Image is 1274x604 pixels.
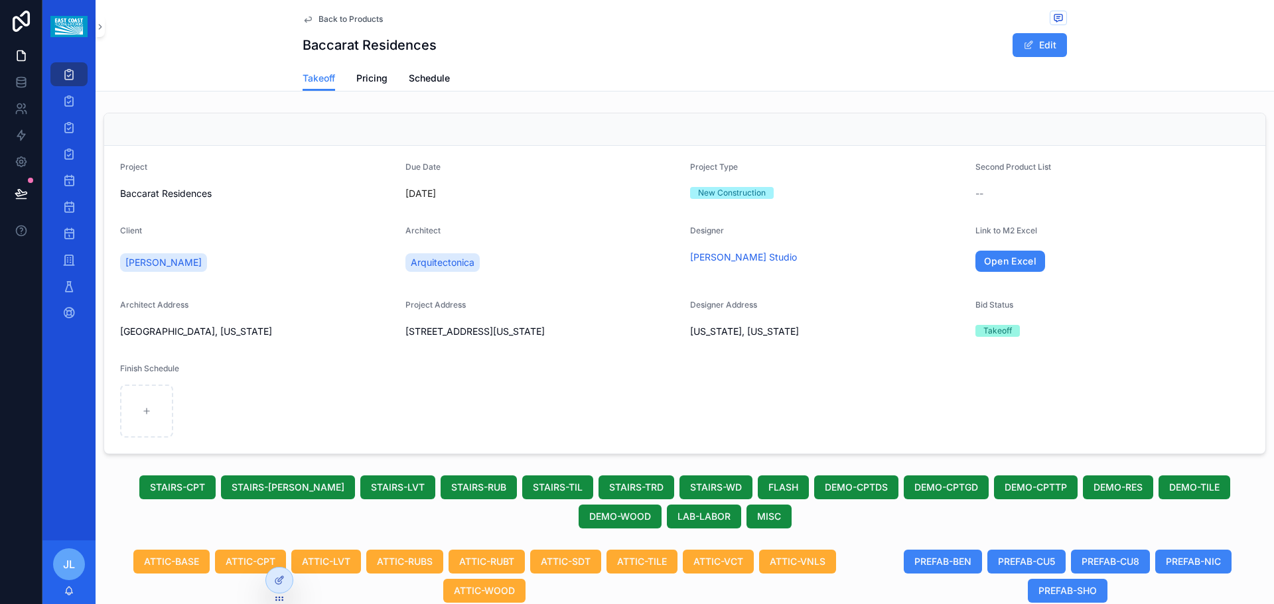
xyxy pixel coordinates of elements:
[690,162,738,172] span: Project Type
[215,550,286,574] button: ATTIC-CPT
[441,475,517,499] button: STAIRS-RUB
[1166,555,1221,568] span: PREFAB-NIC
[746,505,792,528] button: MISC
[50,16,87,37] img: App logo
[758,475,809,499] button: FLASH
[318,14,383,25] span: Back to Products
[1094,481,1143,494] span: DEMO-RES
[1083,475,1153,499] button: DEMO-RES
[609,481,664,494] span: STAIRS-TRD
[303,66,335,91] a: Takeoff
[405,225,441,235] span: Architect
[356,72,388,85] span: Pricing
[975,187,983,200] span: --
[371,481,425,494] span: STAIRS-LVT
[1005,481,1067,494] span: DEMO-CPTTP
[120,187,395,200] span: Baccarat Residences
[679,475,752,499] button: STAIRS-WD
[825,481,888,494] span: DEMO-CPTDS
[63,556,75,572] span: JL
[983,325,1012,337] div: Takeoff
[975,162,1051,172] span: Second Product List
[1159,475,1230,499] button: DEMO-TILE
[904,550,982,574] button: PREFAB-BEN
[302,555,350,568] span: ATTIC-LVT
[405,187,436,200] p: [DATE]
[366,550,443,574] button: ATTIC-RUBS
[1013,33,1067,57] button: Edit
[120,162,147,172] span: Project
[690,225,724,235] span: Designer
[768,481,798,494] span: FLASH
[454,584,515,597] span: ATTIC-WOOD
[1038,584,1097,597] span: PREFAB-SHO
[405,325,680,338] span: [STREET_ADDRESS][US_STATE]
[443,579,526,603] button: ATTIC-WOOD
[133,550,210,574] button: ATTIC-BASE
[522,475,593,499] button: STAIRS-TIL
[405,253,480,272] a: Arquitectonica
[232,481,344,494] span: STAIRS-[PERSON_NAME]
[975,300,1013,310] span: Bid Status
[459,555,514,568] span: ATTIC-RUBT
[530,550,601,574] button: ATTIC-SDT
[1082,555,1139,568] span: PREFAB-CU8
[120,363,179,373] span: Finish Schedule
[405,162,441,172] span: Due Date
[409,66,450,93] a: Schedule
[975,251,1046,272] a: Open Excel
[42,53,96,342] div: scrollable content
[770,555,825,568] span: ATTIC-VNLS
[599,475,674,499] button: STAIRS-TRD
[606,550,677,574] button: ATTIC-TILE
[617,555,667,568] span: ATTIC-TILE
[914,481,978,494] span: DEMO-CPTGD
[667,505,741,528] button: LAB-LABOR
[291,550,361,574] button: ATTIC-LVT
[814,475,898,499] button: DEMO-CPTDS
[1071,550,1150,574] button: PREFAB-CU8
[757,510,781,523] span: MISC
[683,550,754,574] button: ATTIC-VCT
[411,256,474,269] span: Arquitectonica
[360,475,435,499] button: STAIRS-LVT
[139,475,216,499] button: STAIRS-CPT
[303,14,383,25] a: Back to Products
[1169,481,1220,494] span: DEMO-TILE
[226,555,275,568] span: ATTIC-CPT
[690,325,965,338] span: [US_STATE], [US_STATE]
[677,510,731,523] span: LAB-LABOR
[451,481,506,494] span: STAIRS-RUB
[405,300,466,310] span: Project Address
[409,72,450,85] span: Schedule
[120,325,395,338] span: [GEOGRAPHIC_DATA], [US_STATE]
[690,481,742,494] span: STAIRS-WD
[377,555,433,568] span: ATTIC-RUBS
[120,225,142,235] span: Client
[994,475,1078,499] button: DEMO-CPTTP
[693,555,743,568] span: ATTIC-VCT
[541,555,591,568] span: ATTIC-SDT
[698,187,766,199] div: New Construction
[1028,579,1107,603] button: PREFAB-SHO
[125,256,202,269] span: [PERSON_NAME]
[914,555,971,568] span: PREFAB-BEN
[120,300,188,310] span: Architect Address
[690,251,797,264] a: [PERSON_NAME] Studio
[759,550,836,574] button: ATTIC-VNLS
[144,555,199,568] span: ATTIC-BASE
[975,225,1037,235] span: Link to M2 Excel
[221,475,355,499] button: STAIRS-[PERSON_NAME]
[1155,550,1232,574] button: PREFAB-NIC
[998,555,1055,568] span: PREFAB-CU5
[987,550,1066,574] button: PREFAB-CU5
[579,505,662,528] button: DEMO-WOOD
[690,300,757,310] span: Designer Address
[589,510,651,523] span: DEMO-WOOD
[120,253,207,272] a: [PERSON_NAME]
[449,550,525,574] button: ATTIC-RUBT
[150,481,205,494] span: STAIRS-CPT
[533,481,583,494] span: STAIRS-TIL
[303,36,437,54] h1: Baccarat Residences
